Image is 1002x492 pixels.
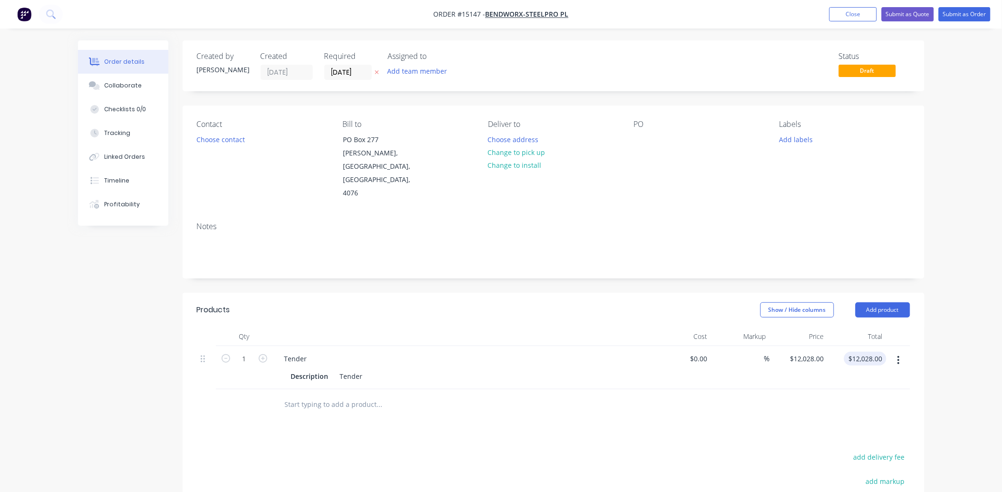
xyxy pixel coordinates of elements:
button: Add product [856,302,910,318]
div: Checklists 0/0 [104,105,146,114]
button: Collaborate [78,74,168,97]
button: Change to install [483,159,546,172]
span: Order #15147 - [434,10,486,19]
button: Order details [78,50,168,74]
div: Products [197,304,230,316]
button: add markup [861,475,910,488]
button: Add team member [382,65,452,77]
button: Change to pick up [483,146,550,159]
div: Contact [197,120,327,129]
button: Checklists 0/0 [78,97,168,121]
button: Submit as Order [939,7,991,21]
div: Timeline [104,176,129,185]
div: Profitability [104,200,140,209]
button: Show / Hide columns [760,302,834,318]
div: Labels [779,120,910,129]
div: Collaborate [104,81,142,90]
a: Bendworx-Steelpro PL [486,10,569,19]
button: Timeline [78,169,168,193]
div: Order details [104,58,145,66]
button: Add labels [774,133,818,145]
div: Tracking [104,129,130,137]
button: add delivery fee [849,451,910,463]
div: [PERSON_NAME], [GEOGRAPHIC_DATA], [GEOGRAPHIC_DATA], 4076 [343,146,422,200]
div: Qty [216,327,273,346]
div: Required [324,52,377,61]
button: Tracking [78,121,168,145]
div: Deliver to [488,120,618,129]
div: Markup [711,327,770,346]
button: Submit as Quote [882,7,934,21]
div: Linked Orders [104,153,145,161]
span: % [764,353,770,364]
div: Tender [277,352,315,366]
div: Assigned to [388,52,483,61]
div: PO Box 277[PERSON_NAME], [GEOGRAPHIC_DATA], [GEOGRAPHIC_DATA], 4076 [335,133,430,200]
div: Description [287,369,332,383]
div: PO Box 277 [343,133,422,146]
button: Profitability [78,193,168,216]
img: Factory [17,7,31,21]
button: Add team member [388,65,453,77]
div: Status [839,52,910,61]
div: Price [770,327,828,346]
button: Linked Orders [78,145,168,169]
div: Total [828,327,886,346]
div: Created [261,52,313,61]
div: Bill to [342,120,473,129]
div: [PERSON_NAME] [197,65,249,75]
span: Draft [839,65,896,77]
div: PO [634,120,764,129]
button: Choose contact [191,133,250,145]
button: Close [829,7,877,21]
div: Created by [197,52,249,61]
input: Start typing to add a product... [284,395,475,414]
div: Tender [336,369,367,383]
div: Cost [653,327,712,346]
div: Notes [197,222,910,231]
button: Choose address [483,133,544,145]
